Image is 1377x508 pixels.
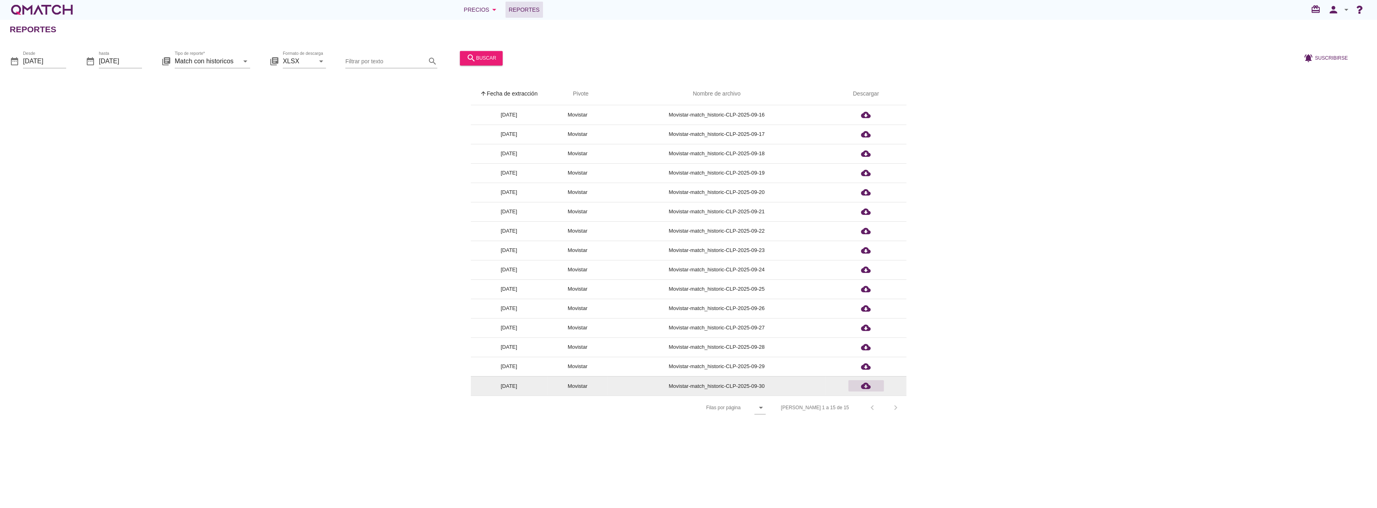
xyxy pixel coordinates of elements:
i: date_range [86,56,95,66]
button: Suscribirse [1298,51,1354,65]
td: [DATE] [471,279,547,299]
input: Filtrar por texto [345,55,426,68]
div: [PERSON_NAME] 1 a 15 de 15 [781,404,849,411]
i: arrow_drop_down [756,403,766,412]
button: Precios [458,2,506,18]
td: Movistar [547,299,608,318]
div: Precios [464,5,499,15]
td: [DATE] [471,183,547,202]
td: Movistar [547,144,608,163]
div: buscar [466,53,496,63]
td: Movistar [547,357,608,376]
td: Movistar [547,105,608,125]
td: Movistar [547,183,608,202]
i: arrow_drop_down [1341,5,1351,15]
td: [DATE] [471,241,547,260]
td: [DATE] [471,337,547,357]
td: Movistar-match_historic-CLP-2025-09-22 [608,221,826,241]
td: Movistar [547,337,608,357]
td: Movistar-match_historic-CLP-2025-09-23 [608,241,826,260]
i: date_range [10,56,19,66]
div: Filas por página [625,396,765,419]
td: [DATE] [471,105,547,125]
input: Formato de descarga [283,55,315,68]
input: Tipo de reporte* [175,55,239,68]
i: arrow_upward [481,90,487,97]
td: [DATE] [471,221,547,241]
td: [DATE] [471,376,547,396]
td: Movistar [547,376,608,396]
td: [DATE] [471,125,547,144]
i: search [428,56,437,66]
i: arrow_drop_down [489,5,499,15]
i: redeem [1311,4,1324,14]
i: search [466,53,476,63]
td: [DATE] [471,357,547,376]
td: Movistar-match_historic-CLP-2025-09-25 [608,279,826,299]
td: Movistar-match_historic-CLP-2025-09-28 [608,337,826,357]
input: hasta [99,55,142,68]
i: cloud_download [861,149,871,158]
td: [DATE] [471,318,547,337]
i: cloud_download [861,110,871,120]
td: Movistar [547,163,608,183]
i: cloud_download [861,246,871,255]
td: [DATE] [471,163,547,183]
th: Descargar: Not sorted. [826,83,907,105]
td: Movistar-match_historic-CLP-2025-09-21 [608,202,826,221]
i: cloud_download [861,207,871,217]
i: arrow_drop_down [240,56,250,66]
td: [DATE] [471,144,547,163]
i: library_books [270,56,279,66]
th: Pivote: Not sorted. Activate to sort ascending. [547,83,608,105]
i: cloud_download [861,187,871,197]
i: arrow_drop_down [316,56,326,66]
td: [DATE] [471,202,547,221]
td: Movistar [547,260,608,279]
td: Movistar [547,241,608,260]
i: notifications_active [1304,53,1315,63]
th: Fecha de extracción: Sorted ascending. Activate to sort descending. [471,83,547,105]
i: cloud_download [861,304,871,313]
input: Desde [23,55,66,68]
td: [DATE] [471,299,547,318]
td: Movistar-match_historic-CLP-2025-09-30 [608,376,826,396]
i: cloud_download [861,129,871,139]
td: Movistar-match_historic-CLP-2025-09-27 [608,318,826,337]
i: cloud_download [861,284,871,294]
a: white-qmatch-logo [10,2,74,18]
td: Movistar-match_historic-CLP-2025-09-20 [608,183,826,202]
span: Reportes [509,5,540,15]
td: Movistar [547,318,608,337]
i: library_books [161,56,171,66]
td: Movistar-match_historic-CLP-2025-09-24 [608,260,826,279]
i: cloud_download [861,342,871,352]
h2: Reportes [10,23,56,36]
td: Movistar [547,125,608,144]
td: [DATE] [471,260,547,279]
th: Nombre de archivo: Not sorted. [608,83,826,105]
td: Movistar-match_historic-CLP-2025-09-19 [608,163,826,183]
td: Movistar [547,279,608,299]
i: person [1325,4,1341,15]
span: Suscribirse [1315,54,1348,62]
button: buscar [460,51,503,65]
a: Reportes [506,2,543,18]
i: cloud_download [861,362,871,371]
i: cloud_download [861,381,871,391]
td: Movistar-match_historic-CLP-2025-09-18 [608,144,826,163]
i: cloud_download [861,226,871,236]
td: Movistar-match_historic-CLP-2025-09-26 [608,299,826,318]
td: Movistar-match_historic-CLP-2025-09-16 [608,105,826,125]
i: cloud_download [861,265,871,275]
td: Movistar-match_historic-CLP-2025-09-29 [608,357,826,376]
i: cloud_download [861,168,871,178]
td: Movistar-match_historic-CLP-2025-09-17 [608,125,826,144]
i: cloud_download [861,323,871,333]
td: Movistar [547,202,608,221]
td: Movistar [547,221,608,241]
